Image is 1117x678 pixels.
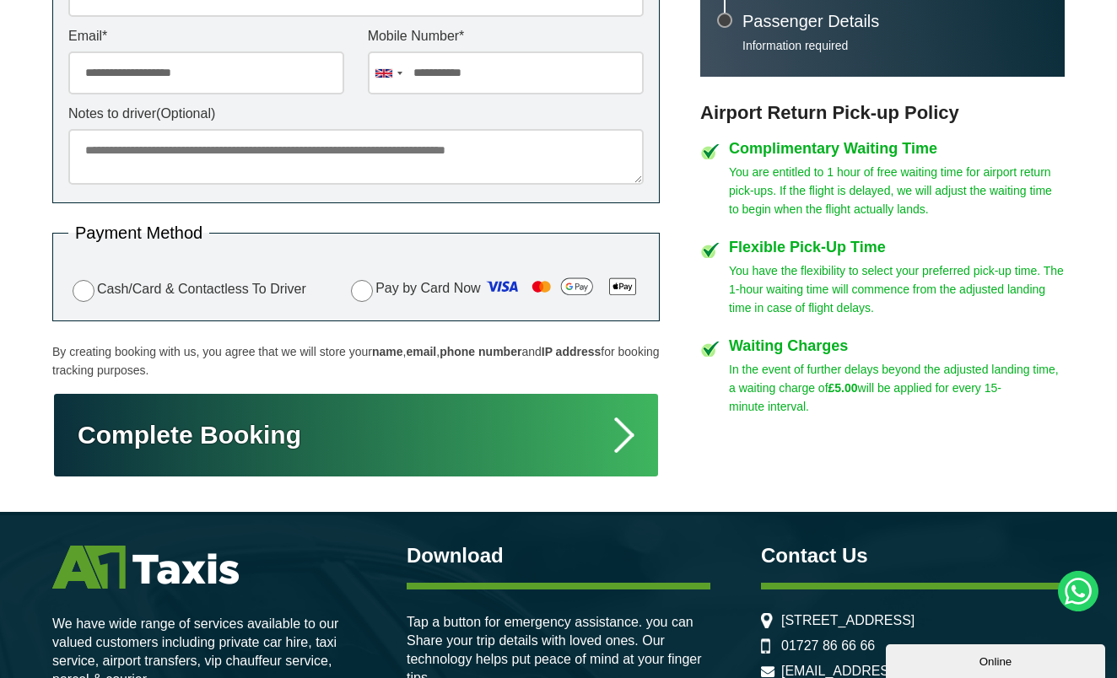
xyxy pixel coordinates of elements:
[729,239,1065,255] h4: Flexible Pick-Up Time
[347,273,644,305] label: Pay by Card Now
[407,546,710,566] h3: Download
[372,345,403,358] strong: name
[729,360,1065,416] p: In the event of further delays beyond the adjusted landing time, a waiting charge of will be appl...
[742,13,1048,30] h3: Passenger Details
[729,141,1065,156] h4: Complimentary Waiting Time
[886,641,1109,678] iframe: chat widget
[781,638,875,654] a: 01727 86 66 66
[73,280,94,302] input: Cash/Card & Contactless To Driver
[700,102,1065,124] h3: Airport Return Pick-up Policy
[68,277,306,302] label: Cash/Card & Contactless To Driver
[369,52,407,94] div: United Kingdom: +44
[729,163,1065,218] p: You are entitled to 1 hour of free waiting time for airport return pick-ups. If the flight is del...
[729,338,1065,353] h4: Waiting Charges
[761,613,1065,628] li: [STREET_ADDRESS]
[156,106,215,121] span: (Optional)
[52,546,239,589] img: A1 Taxis St Albans
[52,342,660,379] p: By creating booking with us, you agree that we will store your , , and for booking tracking purpo...
[52,392,660,478] button: Complete Booking
[406,345,436,358] strong: email
[761,546,1065,566] h3: Contact Us
[68,30,344,43] label: Email
[368,30,644,43] label: Mobile Number
[68,224,209,241] legend: Payment Method
[351,280,373,302] input: Pay by Card Now
[828,381,858,395] strong: £5.00
[729,261,1065,317] p: You have the flexibility to select your preferred pick-up time. The 1-hour waiting time will comm...
[542,345,602,358] strong: IP address
[440,345,521,358] strong: phone number
[742,38,1048,53] p: Information required
[68,107,644,121] label: Notes to driver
